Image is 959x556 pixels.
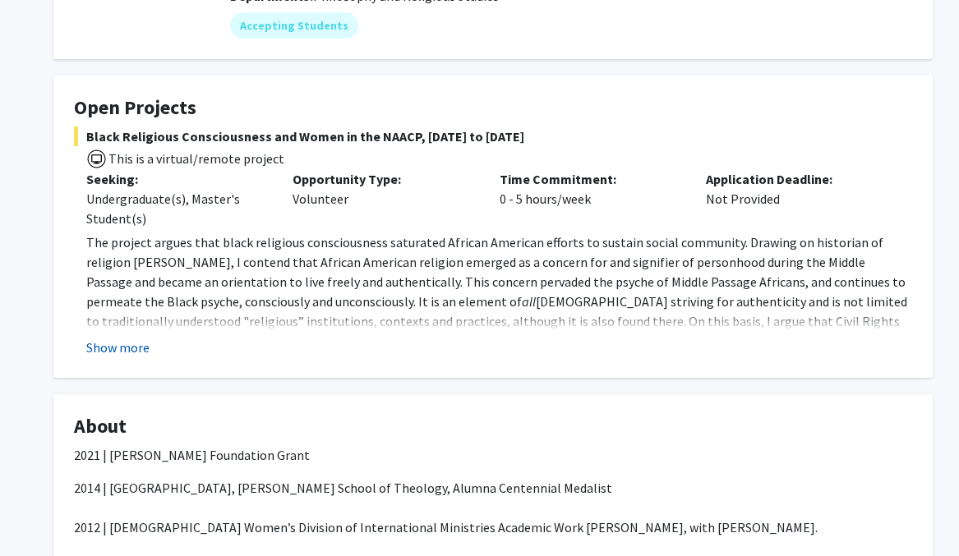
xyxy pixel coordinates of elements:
em: all [522,293,536,310]
mat-chip: Accepting Students [230,12,358,39]
h4: About [74,415,912,439]
div: Not Provided [694,169,900,228]
p: Opportunity Type: [293,169,474,189]
h4: Open Projects [74,96,912,120]
div: Undergraduate(s), Master's Student(s) [86,189,268,228]
button: Show more [86,338,150,357]
p: Application Deadline: [706,169,888,189]
p: Seeking: [86,169,268,189]
p: The project argues that black religious consciousness saturated African American efforts to susta... [86,232,912,548]
p: 2021 | [PERSON_NAME] Foundation Grant [74,445,912,465]
div: Volunteer [280,169,486,228]
div: 0 - 5 hours/week [487,169,694,228]
span: Black Religious Consciousness and Women in the NAACP, [DATE] to [DATE] [74,126,912,146]
p: Time Commitment: [500,169,681,189]
iframe: Chat [12,482,70,544]
span: This is a virtual/remote project [107,150,284,167]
